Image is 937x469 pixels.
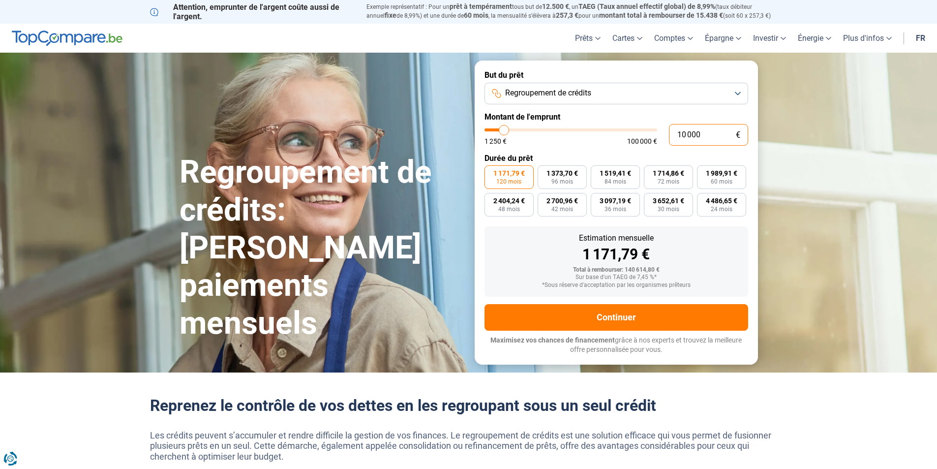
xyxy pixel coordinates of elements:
a: Comptes [648,24,699,53]
span: 1 519,41 € [600,170,631,177]
p: Exemple représentatif : Pour un tous but de , un (taux débiteur annuel de 8,99%) et une durée de ... [366,2,787,20]
a: Cartes [606,24,648,53]
button: Continuer [484,304,748,331]
span: 60 mois [464,11,488,19]
a: Plus d'infos [837,24,898,53]
span: prêt à tempérament [450,2,512,10]
span: 84 mois [605,179,626,185]
span: 2 404,24 € [493,197,525,204]
div: Estimation mensuelle [492,234,740,242]
span: 48 mois [498,206,520,212]
p: grâce à nos experts et trouvez la meilleure offre personnalisée pour vous. [484,336,748,355]
div: 1 171,79 € [492,247,740,262]
span: 1 714,86 € [653,170,684,177]
span: 3 652,61 € [653,197,684,204]
span: Regroupement de crédits [505,88,591,98]
span: fixe [385,11,396,19]
a: Énergie [792,24,837,53]
div: Total à rembourser: 140 614,80 € [492,267,740,274]
span: 42 mois [551,206,573,212]
span: montant total à rembourser de 15.438 € [599,11,723,19]
a: Épargne [699,24,747,53]
span: 36 mois [605,206,626,212]
span: 257,3 € [556,11,578,19]
a: Investir [747,24,792,53]
span: 24 mois [711,206,732,212]
p: Les crédits peuvent s’accumuler et rendre difficile la gestion de vos finances. Le regroupement d... [150,430,787,462]
span: 2 700,96 € [546,197,578,204]
span: 60 mois [711,179,732,185]
span: 120 mois [496,179,521,185]
span: 3 097,19 € [600,197,631,204]
a: Prêts [569,24,606,53]
label: Montant de l'emprunt [484,112,748,122]
img: TopCompare [12,31,122,46]
span: 1 989,91 € [706,170,737,177]
span: 1 250 € [484,138,507,145]
div: Sur base d'un TAEG de 7,45 %* [492,274,740,281]
span: 12.500 € [542,2,569,10]
span: Maximisez vos chances de financement [490,336,615,344]
span: 1 373,70 € [546,170,578,177]
span: € [736,131,740,139]
span: 1 171,79 € [493,170,525,177]
a: fr [910,24,931,53]
p: Attention, emprunter de l'argent coûte aussi de l'argent. [150,2,355,21]
h2: Reprenez le contrôle de vos dettes en les regroupant sous un seul crédit [150,396,787,415]
span: 100 000 € [627,138,657,145]
h1: Regroupement de crédits: [PERSON_NAME] paiements mensuels [180,154,463,343]
label: Durée du prêt [484,154,748,163]
span: 4 486,65 € [706,197,737,204]
span: TAEG (Taux annuel effectif global) de 8,99% [578,2,715,10]
button: Regroupement de crédits [484,83,748,104]
span: 96 mois [551,179,573,185]
span: 30 mois [658,206,679,212]
label: But du prêt [484,70,748,80]
span: 72 mois [658,179,679,185]
div: *Sous réserve d'acceptation par les organismes prêteurs [492,282,740,289]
